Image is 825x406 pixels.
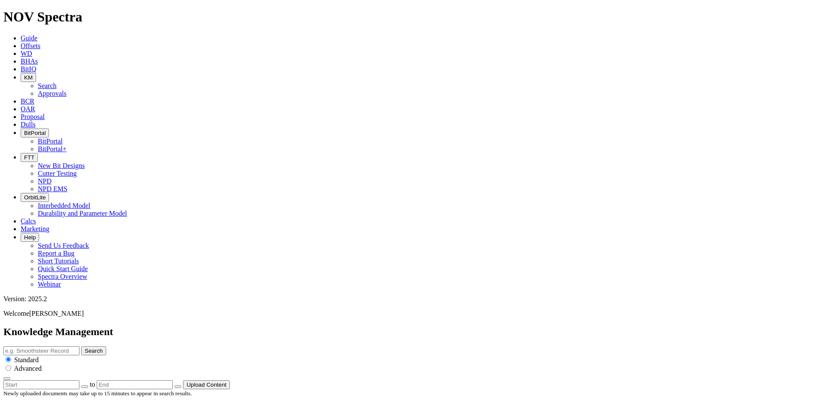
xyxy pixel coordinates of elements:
[38,82,57,89] a: Search
[3,326,822,338] h2: Knowledge Management
[38,250,74,257] a: Report a Bug
[38,185,67,192] a: NPD EMS
[81,346,106,355] button: Search
[14,356,39,363] span: Standard
[21,225,49,232] a: Marketing
[38,90,67,97] a: Approvals
[3,9,822,25] h1: NOV Spectra
[3,295,822,303] div: Version: 2025.2
[21,233,39,242] button: Help
[3,310,822,317] p: Welcome
[38,202,90,209] a: Interbedded Model
[14,365,42,372] span: Advanced
[21,121,36,128] a: Dulls
[3,390,192,397] small: Newly uploaded documents may take up to 15 minutes to appear in search results.
[3,380,79,389] input: Start
[38,162,85,169] a: New Bit Designs
[21,153,38,162] button: FTT
[24,154,34,161] span: FTT
[21,34,37,42] a: Guide
[38,265,88,272] a: Quick Start Guide
[90,381,95,388] span: to
[21,98,34,105] a: BCR
[21,65,36,73] a: BitIQ
[3,346,79,355] input: e.g. Smoothsteer Record
[38,242,89,249] a: Send Us Feedback
[38,257,79,265] a: Short Tutorials
[21,128,49,137] button: BitPortal
[21,217,36,225] a: Calcs
[38,170,77,177] a: Cutter Testing
[38,273,87,280] a: Spectra Overview
[97,380,173,389] input: End
[38,137,63,145] a: BitPortal
[24,194,46,201] span: OrbitLite
[24,74,33,81] span: KM
[21,193,49,202] button: OrbitLite
[24,130,46,136] span: BitPortal
[183,380,230,389] button: Upload Content
[29,310,84,317] span: [PERSON_NAME]
[38,210,127,217] a: Durability and Parameter Model
[38,281,61,288] a: Webinar
[21,50,32,57] a: WD
[21,42,40,49] a: Offsets
[38,177,52,185] a: NPD
[21,113,45,120] a: Proposal
[24,234,36,241] span: Help
[21,58,38,65] a: BHAs
[21,105,35,113] a: OAR
[21,73,36,82] button: KM
[38,145,67,153] a: BitPortal+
